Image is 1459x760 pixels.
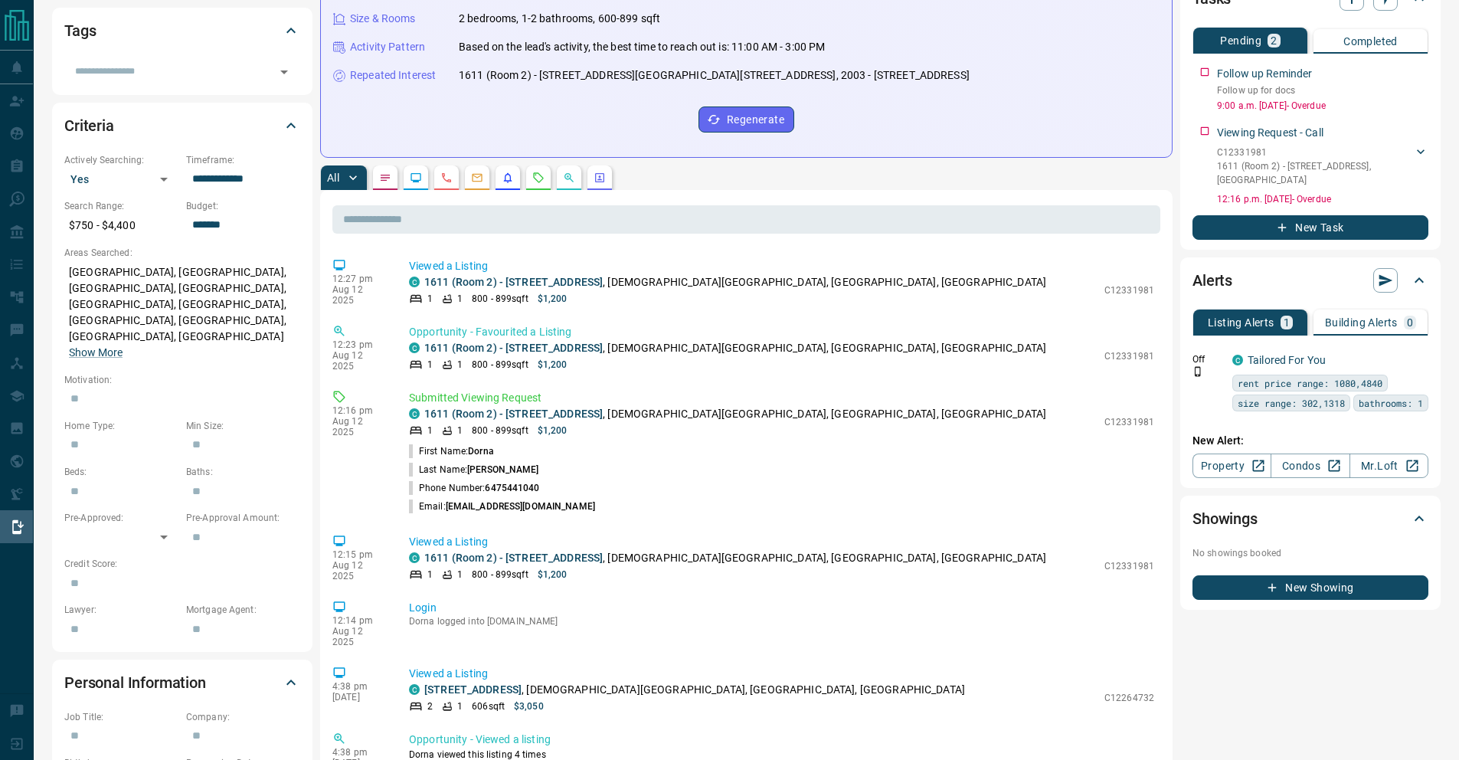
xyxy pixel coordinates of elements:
[409,500,595,513] p: Email:
[1217,146,1413,159] p: C12331981
[1271,454,1349,478] a: Condos
[332,692,386,703] p: [DATE]
[64,511,178,525] p: Pre-Approved:
[1217,125,1323,141] p: Viewing Request - Call
[440,172,453,184] svg: Calls
[1325,317,1398,328] p: Building Alerts
[427,424,433,437] p: 1
[409,324,1154,340] p: Opportunity - Favourited a Listing
[424,276,603,288] a: 1611 (Room 2) - [STREET_ADDRESS]
[409,552,420,563] div: condos.ca
[409,277,420,287] div: condos.ca
[427,699,433,713] p: 2
[457,568,463,581] p: 1
[1343,36,1398,47] p: Completed
[64,199,178,213] p: Search Range:
[64,465,178,479] p: Beds:
[64,373,300,387] p: Motivation:
[409,481,540,495] p: Phone Number:
[1192,454,1271,478] a: Property
[1284,317,1290,328] p: 1
[332,339,386,350] p: 12:23 pm
[1192,575,1428,600] button: New Showing
[1104,349,1154,363] p: C12331981
[186,153,300,167] p: Timeframe:
[457,358,463,372] p: 1
[332,284,386,306] p: Aug 12 2025
[64,710,178,724] p: Job Title:
[538,568,568,581] p: $1,200
[409,408,420,419] div: condos.ca
[1104,283,1154,297] p: C12331981
[1104,415,1154,429] p: C12331981
[424,340,1046,356] p: , [DEMOGRAPHIC_DATA][GEOGRAPHIC_DATA], [GEOGRAPHIC_DATA], [GEOGRAPHIC_DATA]
[186,465,300,479] p: Baths:
[350,39,425,55] p: Activity Pattern
[64,113,114,138] h2: Criteria
[459,39,825,55] p: Based on the lead's activity, the best time to reach out is: 11:00 AM - 3:00 PM
[64,603,178,617] p: Lawyer:
[332,274,386,284] p: 12:27 pm
[64,213,178,238] p: $750 - $4,400
[563,172,575,184] svg: Opportunities
[409,600,1154,616] p: Login
[186,710,300,724] p: Company:
[472,358,528,372] p: 800 - 899 sqft
[538,292,568,306] p: $1,200
[327,172,339,183] p: All
[594,172,606,184] svg: Agent Actions
[332,549,386,560] p: 12:15 pm
[1192,546,1428,560] p: No showings booked
[64,153,178,167] p: Actively Searching:
[64,664,300,701] div: Personal Information
[424,552,603,564] a: 1611 (Room 2) - [STREET_ADDRESS]
[472,699,505,713] p: 606 sqft
[468,446,494,457] span: Dorna
[459,67,970,84] p: 1611 (Room 2) - [STREET_ADDRESS][GEOGRAPHIC_DATA][STREET_ADDRESS], 2003 - [STREET_ADDRESS]
[409,732,1154,748] p: Opportunity - Viewed a listing
[424,550,1046,566] p: , [DEMOGRAPHIC_DATA][GEOGRAPHIC_DATA], [GEOGRAPHIC_DATA], [GEOGRAPHIC_DATA]
[1104,559,1154,573] p: C12331981
[427,292,433,306] p: 1
[409,342,420,353] div: condos.ca
[64,260,300,365] p: [GEOGRAPHIC_DATA], [GEOGRAPHIC_DATA], [GEOGRAPHIC_DATA], [GEOGRAPHIC_DATA], [GEOGRAPHIC_DATA], [G...
[409,258,1154,274] p: Viewed a Listing
[64,18,96,43] h2: Tags
[514,699,544,713] p: $3,050
[409,666,1154,682] p: Viewed a Listing
[1192,352,1223,366] p: Off
[457,424,463,437] p: 1
[332,405,386,416] p: 12:16 pm
[409,534,1154,550] p: Viewed a Listing
[1217,142,1428,190] div: C123319811611 (Room 2) - [STREET_ADDRESS],[GEOGRAPHIC_DATA]
[64,419,178,433] p: Home Type:
[427,358,433,372] p: 1
[69,345,123,361] button: Show More
[424,406,1046,422] p: , [DEMOGRAPHIC_DATA][GEOGRAPHIC_DATA], [GEOGRAPHIC_DATA], [GEOGRAPHIC_DATA]
[446,501,595,512] span: [EMAIL_ADDRESS][DOMAIN_NAME]
[186,419,300,433] p: Min Size:
[424,682,965,698] p: , [DEMOGRAPHIC_DATA][GEOGRAPHIC_DATA], [GEOGRAPHIC_DATA], [GEOGRAPHIC_DATA]
[409,616,1154,627] p: Dorna logged into [DOMAIN_NAME]
[1217,66,1312,82] p: Follow up Reminder
[186,199,300,213] p: Budget:
[472,424,528,437] p: 800 - 899 sqft
[1232,355,1243,365] div: condos.ca
[64,107,300,144] div: Criteria
[350,11,416,27] p: Size & Rooms
[1192,268,1232,293] h2: Alerts
[427,568,433,581] p: 1
[1238,395,1345,411] span: size range: 302,1318
[457,699,463,713] p: 1
[409,444,494,458] p: First Name:
[350,67,436,84] p: Repeated Interest
[424,274,1046,290] p: , [DEMOGRAPHIC_DATA][GEOGRAPHIC_DATA], [GEOGRAPHIC_DATA], [GEOGRAPHIC_DATA]
[64,670,206,695] h2: Personal Information
[1238,375,1382,391] span: rent price range: 1080,4840
[698,106,794,133] button: Regenerate
[471,172,483,184] svg: Emails
[1217,99,1428,113] p: 9:00 a.m. [DATE] - Overdue
[1217,84,1428,97] p: Follow up for docs
[1217,192,1428,206] p: 12:16 p.m. [DATE] - Overdue
[485,483,539,493] span: 6475441040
